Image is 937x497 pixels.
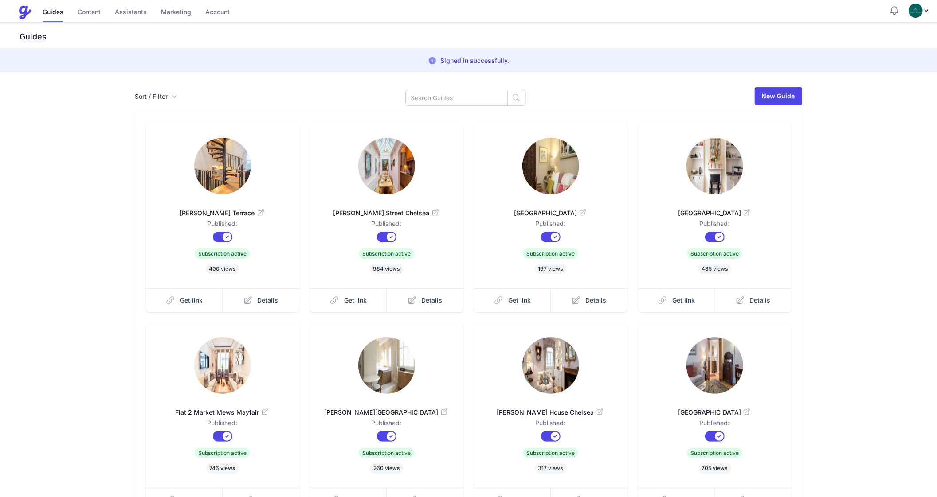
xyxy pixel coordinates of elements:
[889,5,900,16] button: Notifications
[672,296,695,305] span: Get link
[652,397,777,419] a: [GEOGRAPHIC_DATA]
[324,198,449,219] a: [PERSON_NAME] Street Chelsea
[551,288,627,312] a: Details
[115,3,147,22] a: Assistants
[358,337,415,394] img: id17mszkkv9a5w23y0miri8fotce
[180,296,203,305] span: Get link
[522,337,579,394] img: qm23tyanh8llne9rmxzedgaebrr7
[310,288,387,312] a: Get link
[43,3,63,22] a: Guides
[160,209,285,217] span: [PERSON_NAME] Terrace
[488,408,613,417] span: [PERSON_NAME] House Chelsea
[687,448,742,458] span: Subscription active
[488,219,613,232] dd: Published:
[687,248,742,259] span: Subscription active
[195,248,250,259] span: Subscription active
[535,463,567,474] span: 317 views
[18,31,937,42] h3: Guides
[652,209,777,217] span: [GEOGRAPHIC_DATA]
[194,337,251,394] img: xcoem7jyjxpu3fgtqe3kd93uc2z7
[652,219,777,232] dd: Published:
[522,138,579,194] img: 9b5v0ir1hdq8hllsqeesm40py5rd
[652,419,777,431] dd: Published:
[387,288,463,312] a: Details
[488,419,613,431] dd: Published:
[160,198,285,219] a: [PERSON_NAME] Terrace
[194,138,251,194] img: mtasz01fldrr9v8cnif9arsj44ov
[488,397,613,419] a: [PERSON_NAME] House Chelsea
[78,3,101,22] a: Content
[586,296,607,305] span: Details
[652,198,777,219] a: [GEOGRAPHIC_DATA]
[474,288,551,312] a: Get link
[206,264,239,274] span: 400 views
[160,219,285,232] dd: Published:
[686,337,743,394] img: htmfqqdj5w74wrc65s3wna2sgno2
[440,56,509,65] p: Signed in successfully.
[535,264,567,274] span: 167 views
[698,463,731,474] span: 705 views
[488,198,613,219] a: [GEOGRAPHIC_DATA]
[488,209,613,217] span: [GEOGRAPHIC_DATA]
[359,448,414,458] span: Subscription active
[160,419,285,431] dd: Published:
[161,3,191,22] a: Marketing
[715,288,792,312] a: Details
[652,408,777,417] span: [GEOGRAPHIC_DATA]
[359,248,414,259] span: Subscription active
[146,288,223,312] a: Get link
[422,296,443,305] span: Details
[160,408,285,417] span: Flat 2 Market Mews Mayfair
[909,4,923,18] img: oovs19i4we9w73xo0bfpgswpi0cd
[750,296,771,305] span: Details
[638,288,715,312] a: Get link
[405,90,508,106] input: Search Guides
[324,209,449,217] span: [PERSON_NAME] Street Chelsea
[324,397,449,419] a: [PERSON_NAME][GEOGRAPHIC_DATA]
[344,296,367,305] span: Get link
[698,264,731,274] span: 485 views
[195,448,250,458] span: Subscription active
[160,397,285,419] a: Flat 2 Market Mews Mayfair
[223,288,299,312] a: Details
[324,419,449,431] dd: Published:
[508,296,531,305] span: Get link
[324,219,449,232] dd: Published:
[755,87,802,105] a: New Guide
[205,3,230,22] a: Account
[370,264,404,274] span: 964 views
[909,4,930,18] div: Profile Menu
[686,138,743,194] img: hdmgvwaq8kfuacaafu0ghkkjd0oq
[370,463,403,474] span: 260 views
[18,5,32,19] img: Guestive Guides
[358,138,415,194] img: wq8sw0j47qm6nw759ko380ndfzun
[258,296,278,305] span: Details
[135,92,177,101] button: Sort / Filter
[523,448,578,458] span: Subscription active
[324,408,449,417] span: [PERSON_NAME][GEOGRAPHIC_DATA]
[523,248,578,259] span: Subscription active
[206,463,239,474] span: 746 views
